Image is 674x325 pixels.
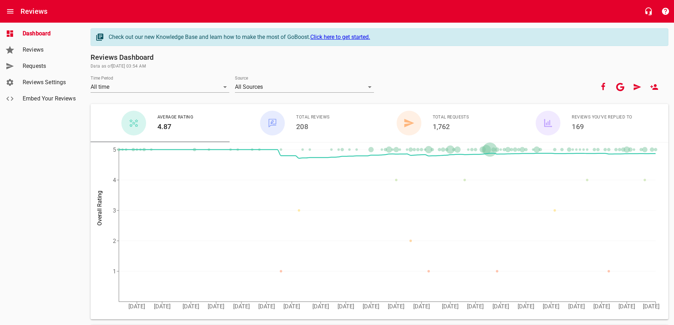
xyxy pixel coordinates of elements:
tspan: [DATE] [338,303,354,310]
h6: 208 [296,121,329,132]
h6: 169 [572,121,632,132]
tspan: [DATE] [568,303,585,310]
button: Support Portal [657,3,674,20]
button: Your google account is connected [612,79,629,95]
span: Embed Your Reviews [23,94,76,103]
tspan: [DATE] [442,303,459,310]
div: All time [91,81,229,93]
tspan: Overall Rating [96,191,103,226]
tspan: 5 [113,146,116,153]
tspan: [DATE] [593,303,610,310]
tspan: 4 [113,177,116,184]
tspan: [DATE] [312,303,329,310]
tspan: [DATE] [283,303,300,310]
tspan: [DATE] [154,303,171,310]
tspan: 2 [113,238,116,244]
label: Time Period [91,76,113,80]
tspan: [DATE] [208,303,224,310]
div: All Sources [235,81,374,93]
tspan: [DATE] [543,303,559,310]
tspan: [DATE] [233,303,250,310]
tspan: [DATE] [467,303,484,310]
span: Total Requests [433,114,469,121]
button: Open drawer [2,3,19,20]
h6: 4.87 [157,121,194,132]
span: Average Rating [157,114,194,121]
span: Data as of [DATE] 03:54 AM [91,63,668,70]
tspan: [DATE] [363,303,379,310]
span: Dashboard [23,29,76,38]
h6: 1,762 [433,121,469,132]
span: Reviews [23,46,76,54]
span: Total Reviews [296,114,329,121]
a: New User [646,79,663,95]
tspan: [DATE] [413,303,430,310]
tspan: [DATE] [183,303,199,310]
h6: Reviews Dashboard [91,52,668,63]
tspan: [DATE] [258,303,275,310]
tspan: [DATE] [643,303,659,310]
label: Source [235,76,248,80]
button: Live Chat [640,3,657,20]
h6: Reviews [21,6,47,17]
tspan: [DATE] [492,303,509,310]
button: Your Facebook account is connected [595,79,612,95]
tspan: [DATE] [618,303,635,310]
tspan: [DATE] [518,303,534,310]
span: Reviews Settings [23,78,76,87]
a: Request Review [629,79,646,95]
tspan: [DATE] [128,303,145,310]
div: Check out our new Knowledge Base and learn how to make the most of GoBoost. [109,33,661,41]
span: Reviews You've Replied To [572,114,632,121]
tspan: [DATE] [388,303,404,310]
tspan: 1 [113,268,116,275]
a: Click here to get started. [310,34,370,40]
span: Requests [23,62,76,70]
tspan: 3 [113,207,116,214]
